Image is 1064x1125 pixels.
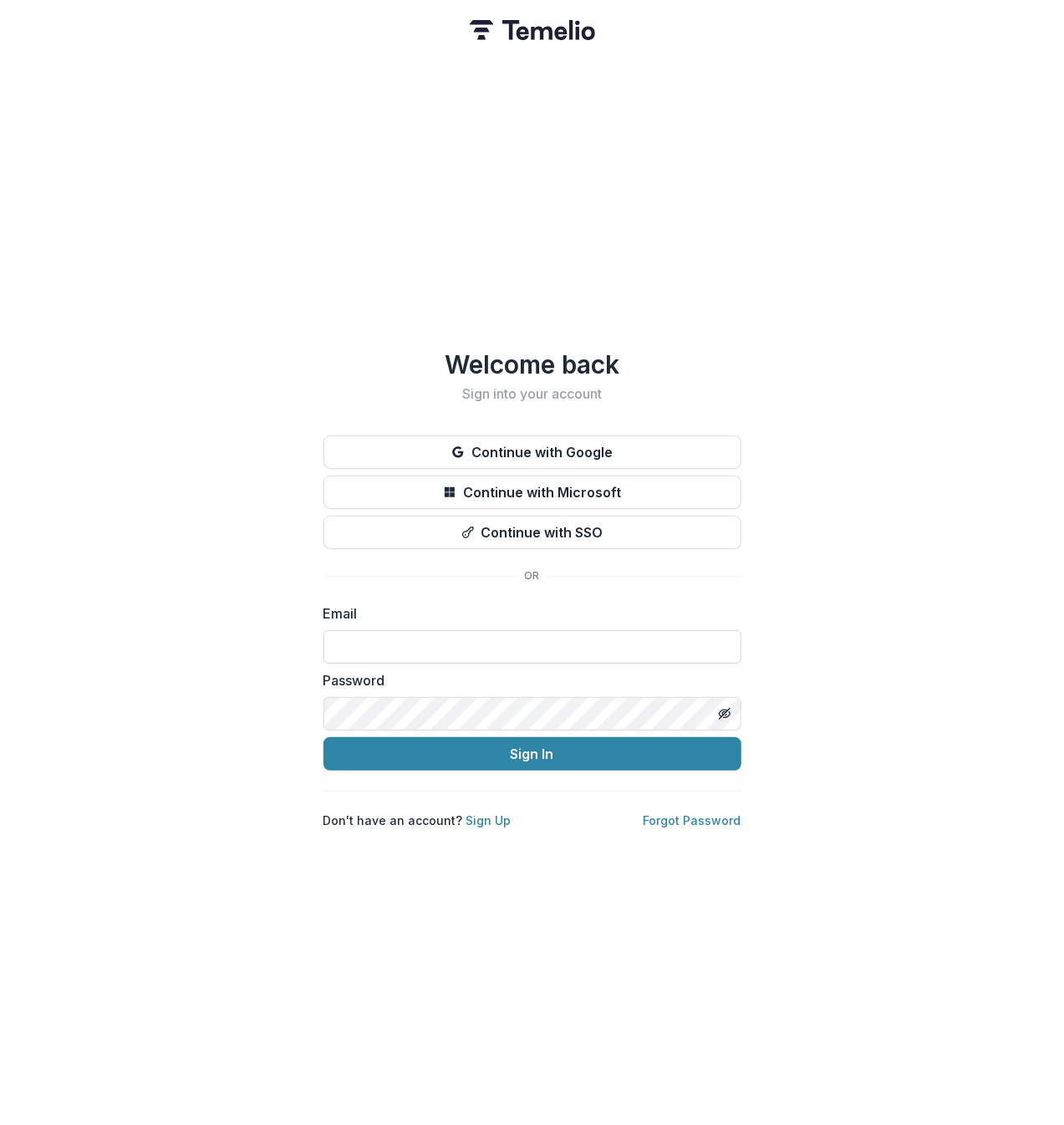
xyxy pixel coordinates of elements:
[711,700,738,727] button: Toggle password visibility
[644,813,741,827] a: Forgot Password
[323,349,741,379] h1: Welcome back
[323,670,731,690] label: Password
[323,386,741,402] h2: Sign into your account
[323,476,741,509] button: Continue with Microsoft
[323,516,741,549] button: Continue with SSO
[323,603,731,624] label: Email
[323,737,741,771] button: Sign In
[323,812,512,829] p: Don't have an account?
[466,813,512,827] a: Sign Up
[323,435,741,469] button: Continue with Google
[470,20,595,40] img: Temelio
